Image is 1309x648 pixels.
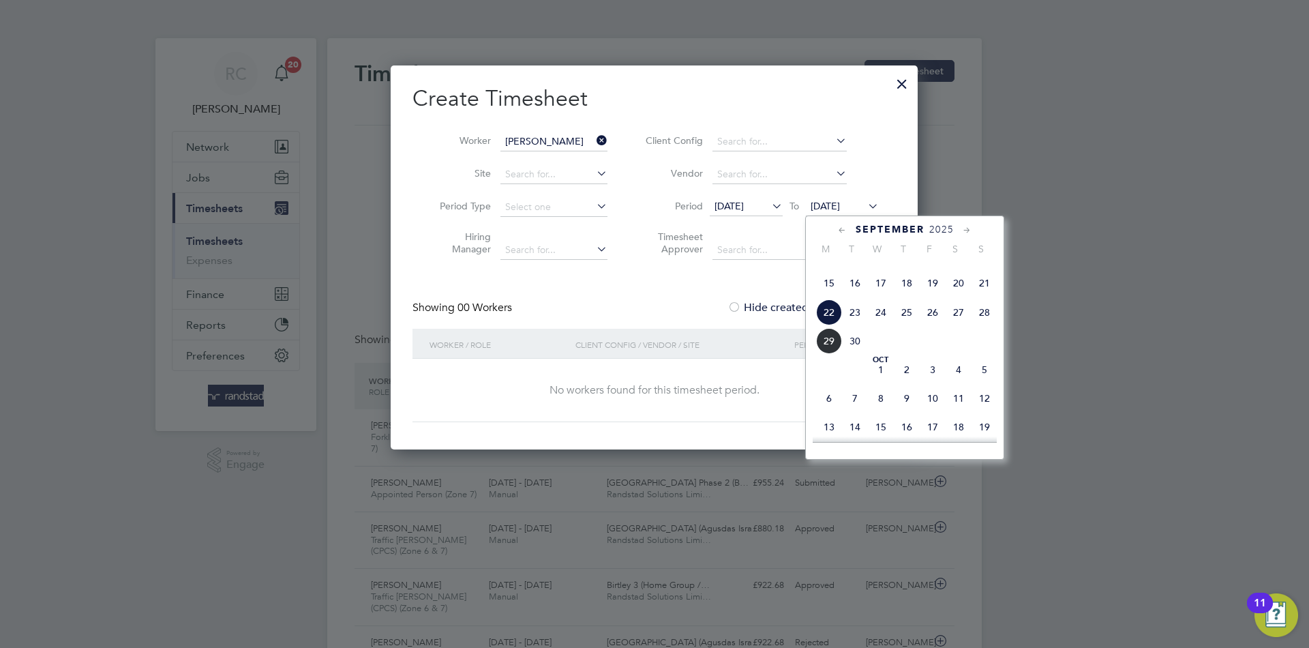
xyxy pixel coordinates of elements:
[712,241,847,260] input: Search for...
[712,165,847,184] input: Search for...
[868,357,894,383] span: 1
[868,299,894,325] span: 24
[500,241,607,260] input: Search for...
[1254,603,1266,621] div: 11
[868,357,894,364] span: Oct
[642,134,703,147] label: Client Config
[972,357,997,383] span: 5
[500,165,607,184] input: Search for...
[839,243,864,255] span: T
[430,134,491,147] label: Worker
[842,414,868,440] span: 14
[916,243,942,255] span: F
[972,414,997,440] span: 19
[426,329,572,360] div: Worker / Role
[430,200,491,212] label: Period Type
[946,357,972,383] span: 4
[929,224,954,235] span: 2025
[727,301,866,314] label: Hide created timesheets
[868,270,894,296] span: 17
[946,299,972,325] span: 27
[868,385,894,411] span: 8
[412,85,896,113] h2: Create Timesheet
[942,243,968,255] span: S
[972,299,997,325] span: 28
[791,329,882,360] div: Period
[816,414,842,440] span: 13
[842,299,868,325] span: 23
[920,299,946,325] span: 26
[968,243,994,255] span: S
[811,200,840,212] span: [DATE]
[842,328,868,354] span: 30
[642,231,703,255] label: Timesheet Approver
[894,385,920,411] span: 9
[412,301,515,315] div: Showing
[864,243,890,255] span: W
[920,414,946,440] span: 17
[894,414,920,440] span: 16
[642,167,703,179] label: Vendor
[890,243,916,255] span: T
[430,231,491,255] label: Hiring Manager
[572,329,791,360] div: Client Config / Vendor / Site
[816,270,842,296] span: 15
[430,167,491,179] label: Site
[856,224,924,235] span: September
[712,132,847,151] input: Search for...
[813,243,839,255] span: M
[457,301,512,314] span: 00 Workers
[1254,593,1298,637] button: Open Resource Center, 11 new notifications
[920,385,946,411] span: 10
[500,198,607,217] input: Select one
[816,328,842,354] span: 29
[816,385,842,411] span: 6
[642,200,703,212] label: Period
[426,383,882,398] div: No workers found for this timesheet period.
[972,270,997,296] span: 21
[868,414,894,440] span: 15
[894,299,920,325] span: 25
[920,357,946,383] span: 3
[500,132,607,151] input: Search for...
[920,270,946,296] span: 19
[842,270,868,296] span: 16
[842,385,868,411] span: 7
[946,270,972,296] span: 20
[816,299,842,325] span: 22
[972,385,997,411] span: 12
[894,357,920,383] span: 2
[714,200,744,212] span: [DATE]
[946,414,972,440] span: 18
[946,385,972,411] span: 11
[785,197,803,215] span: To
[894,270,920,296] span: 18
